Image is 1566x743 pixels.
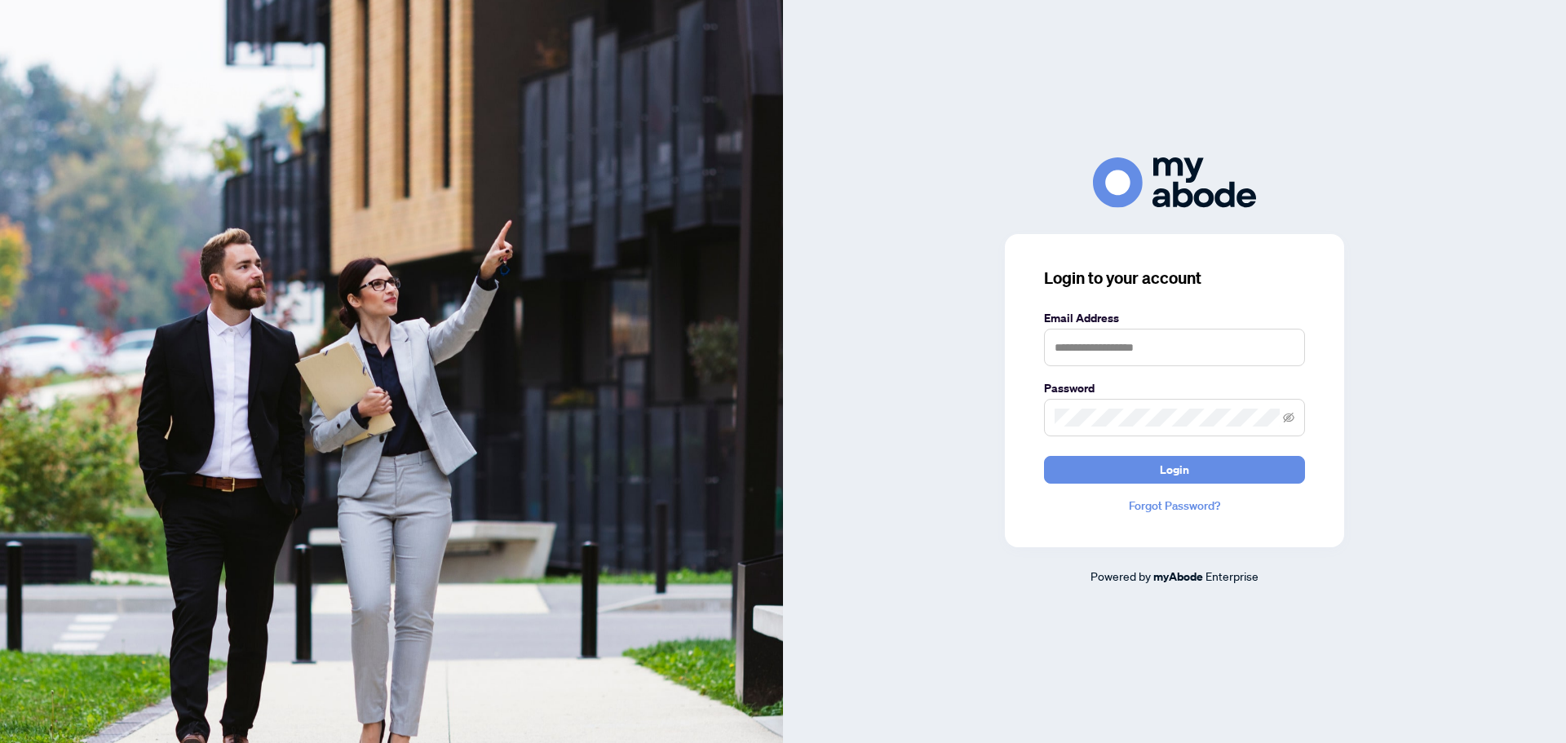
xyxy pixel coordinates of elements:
[1044,497,1305,515] a: Forgot Password?
[1090,568,1151,583] span: Powered by
[1205,568,1259,583] span: Enterprise
[1093,157,1256,207] img: ma-logo
[1153,568,1203,586] a: myAbode
[1044,267,1305,290] h3: Login to your account
[1283,412,1294,423] span: eye-invisible
[1044,456,1305,484] button: Login
[1044,309,1305,327] label: Email Address
[1160,457,1189,483] span: Login
[1044,379,1305,397] label: Password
